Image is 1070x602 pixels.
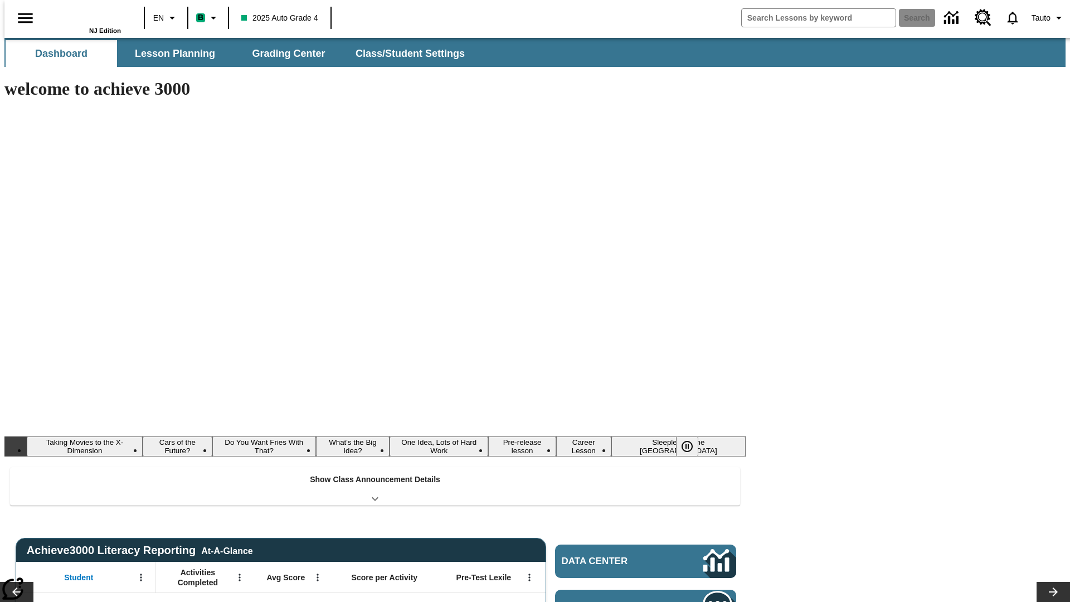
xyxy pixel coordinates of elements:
span: 2025 Auto Grade 4 [241,12,318,24]
button: Open Menu [133,569,149,586]
div: At-A-Glance [201,544,252,556]
button: Grading Center [233,40,344,67]
span: Data Center [562,556,666,567]
button: Slide 7 Career Lesson [556,436,611,457]
button: Open Menu [521,569,538,586]
a: Home [48,5,121,27]
button: Open side menu [9,2,42,35]
div: Home [48,4,121,34]
p: Show Class Announcement Details [310,474,440,486]
button: Lesson carousel, Next [1037,582,1070,602]
span: Avg Score [266,572,305,582]
input: search field [742,9,896,27]
span: NJ Edition [89,27,121,34]
a: Notifications [998,3,1027,32]
button: Class/Student Settings [347,40,474,67]
button: Dashboard [6,40,117,67]
button: Slide 5 One Idea, Lots of Hard Work [390,436,488,457]
div: SubNavbar [4,38,1066,67]
span: B [198,11,203,25]
span: Activities Completed [161,567,235,588]
button: Open Menu [231,569,248,586]
button: Boost Class color is mint green. Change class color [192,8,225,28]
button: Slide 3 Do You Want Fries With That? [212,436,316,457]
a: Resource Center, Will open in new tab [968,3,998,33]
button: Slide 2 Cars of the Future? [143,436,212,457]
button: Pause [676,436,698,457]
h1: welcome to achieve 3000 [4,79,746,99]
button: Lesson Planning [119,40,231,67]
button: Language: EN, Select a language [148,8,184,28]
span: Student [64,572,93,582]
span: EN [153,12,164,24]
button: Profile/Settings [1027,8,1070,28]
button: Slide 4 What's the Big Idea? [316,436,390,457]
a: Data Center [937,3,968,33]
button: Slide 8 Sleepless in the Animal Kingdom [611,436,746,457]
span: Pre-Test Lexile [456,572,512,582]
a: Data Center [555,545,736,578]
button: Slide 1 Taking Movies to the X-Dimension [27,436,143,457]
span: Score per Activity [352,572,418,582]
div: SubNavbar [4,40,475,67]
div: Show Class Announcement Details [10,467,740,506]
span: Tauto [1032,12,1050,24]
button: Slide 6 Pre-release lesson [488,436,556,457]
span: Achieve3000 Literacy Reporting [27,544,253,557]
button: Open Menu [309,569,326,586]
div: Pause [676,436,709,457]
